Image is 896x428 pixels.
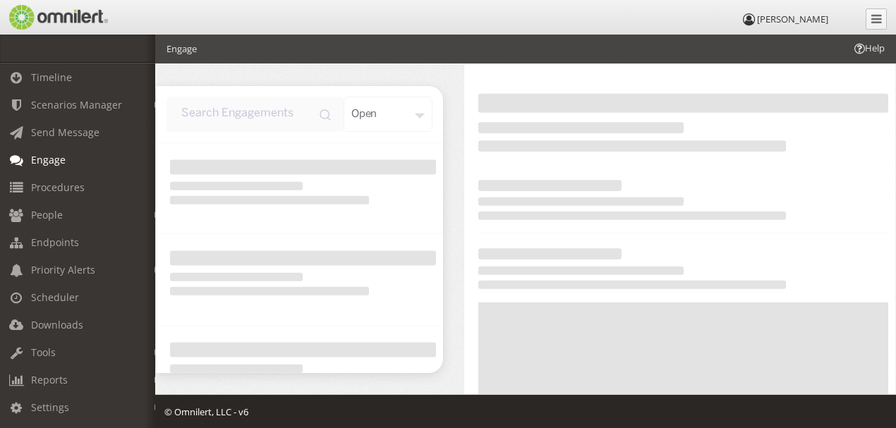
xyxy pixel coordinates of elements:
[31,373,68,386] span: Reports
[31,71,72,84] span: Timeline
[757,13,828,25] span: [PERSON_NAME]
[31,208,63,221] span: People
[31,291,79,304] span: Scheduler
[167,42,197,56] li: Engage
[344,97,432,132] div: open
[31,126,99,139] span: Send Message
[852,42,885,55] span: Help
[31,401,69,414] span: Settings
[31,153,66,166] span: Engage
[164,405,248,418] span: © Omnilert, LLC - v6
[7,5,108,30] img: Omnilert
[31,181,85,194] span: Procedures
[31,263,95,276] span: Priority Alerts
[866,8,887,30] a: Collapse Menu
[167,97,344,132] input: input
[31,318,83,331] span: Downloads
[31,98,122,111] span: Scenarios Manager
[31,236,79,249] span: Endpoints
[31,346,56,359] span: Tools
